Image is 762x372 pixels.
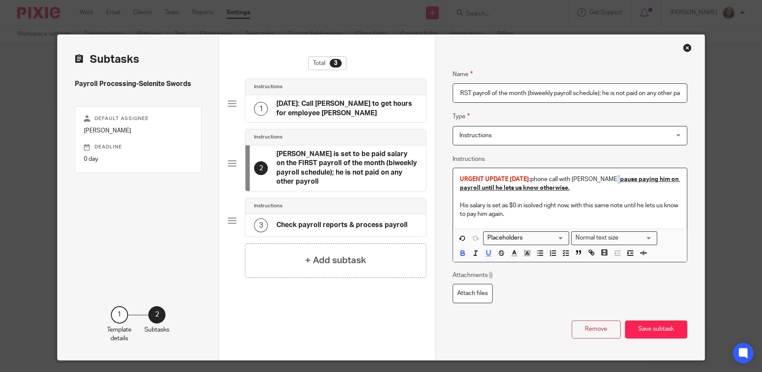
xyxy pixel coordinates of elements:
div: Placeholders [483,231,569,245]
div: 1 [254,102,268,116]
p: Deadline [84,144,193,151]
div: 1 [111,306,128,323]
div: 2 [148,306,165,323]
p: [PERSON_NAME] [84,126,193,135]
h4: Instructions [254,203,282,209]
p: 0 day [84,155,193,163]
button: Save subtask [625,320,687,339]
p: Subtasks [144,326,169,334]
button: Remove [572,320,621,339]
div: Total [308,56,346,70]
h4: [DATE]: Call [PERSON_NAME] to get hours for employee [PERSON_NAME] [276,99,417,118]
p: phone call with [PERSON_NAME]: [460,175,680,193]
h4: Instructions [254,83,282,90]
div: Search for option [571,231,657,245]
p: Default assignee [84,115,193,122]
p: Attachments [453,271,494,280]
span: URGENT UPDATE [DATE]: [460,176,530,182]
input: Search for option [484,234,564,243]
div: Close this dialog window [683,43,692,52]
div: Text styles [571,231,657,245]
div: 3 [254,218,268,232]
div: Search for option [483,231,569,245]
label: Attach files [453,284,493,303]
div: 3 [330,59,342,68]
h2: Subtasks [75,52,139,67]
span: Instructions [459,132,492,138]
h4: Check payroll reports & process payroll [276,221,407,230]
label: Type [453,111,470,121]
h4: Instructions [254,134,282,141]
input: Search for option [621,234,652,243]
p: His salary is set as $0 in isolved right now, with this same note until he lets us know to pay hi... [460,201,680,219]
div: 2 [254,161,268,175]
label: Instructions [453,155,485,163]
h4: [PERSON_NAME] is set to be paid salary on the FIRST payroll of the month (biweekly payroll schedu... [276,150,417,187]
p: Template details [107,326,132,343]
label: Name [453,69,473,79]
span: Normal text size [573,234,620,243]
h4: Payroll Processing-Selenite Swords [75,80,202,89]
h4: + Add subtask [305,254,366,267]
